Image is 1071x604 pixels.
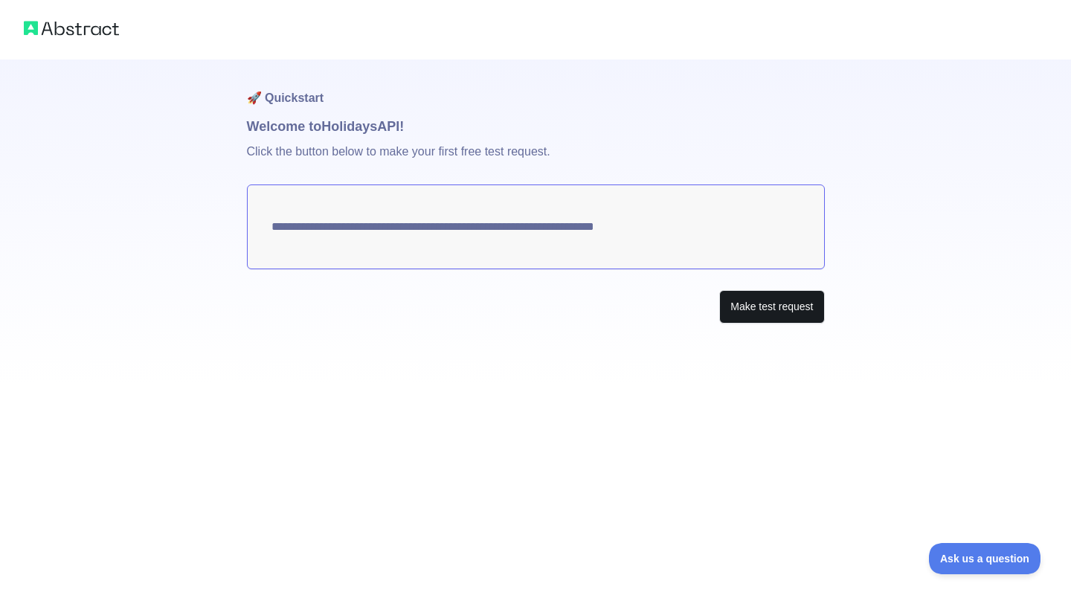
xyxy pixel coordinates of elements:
p: Click the button below to make your first free test request. [247,137,825,184]
img: Abstract logo [24,18,119,39]
h1: 🚀 Quickstart [247,60,825,116]
button: Make test request [719,290,824,324]
iframe: Toggle Customer Support [929,543,1041,574]
h1: Welcome to Holidays API! [247,116,825,137]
